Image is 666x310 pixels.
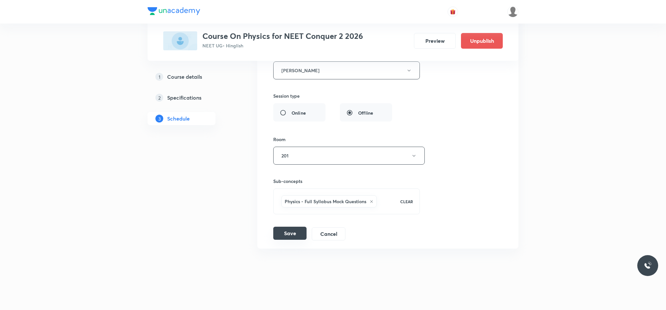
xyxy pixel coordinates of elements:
h6: Physics - Full Syllabus Mock Questions [285,198,366,205]
a: 2Specifications [148,91,236,104]
h6: Room [273,136,286,143]
button: [PERSON_NAME] [273,61,420,79]
button: avatar [448,7,458,17]
button: Cancel [312,227,345,240]
img: avatar [450,9,456,15]
a: Company Logo [148,7,200,17]
h6: Sub-concepts [273,178,420,185]
button: Unpublish [461,33,503,49]
a: 1Course details [148,70,236,83]
p: 1 [155,73,163,81]
h6: Session type [273,92,300,99]
h3: Course On Physics for NEET Conquer 2 2026 [202,31,363,41]
img: 830884EB-1C8E-4EE2-B266-423B7D736E9B_plus.png [163,31,197,50]
img: Company Logo [148,7,200,15]
p: CLEAR [400,199,413,204]
p: 2 [155,94,163,102]
img: UNACADEMY [507,6,518,17]
button: Save [273,227,307,240]
p: 3 [155,115,163,122]
h5: Specifications [167,94,201,102]
h5: Course details [167,73,202,81]
h5: Schedule [167,115,190,122]
p: NEET UG • Hinglish [202,42,363,49]
button: Preview [414,33,456,49]
button: 201 [273,147,425,165]
img: ttu [644,262,652,269]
